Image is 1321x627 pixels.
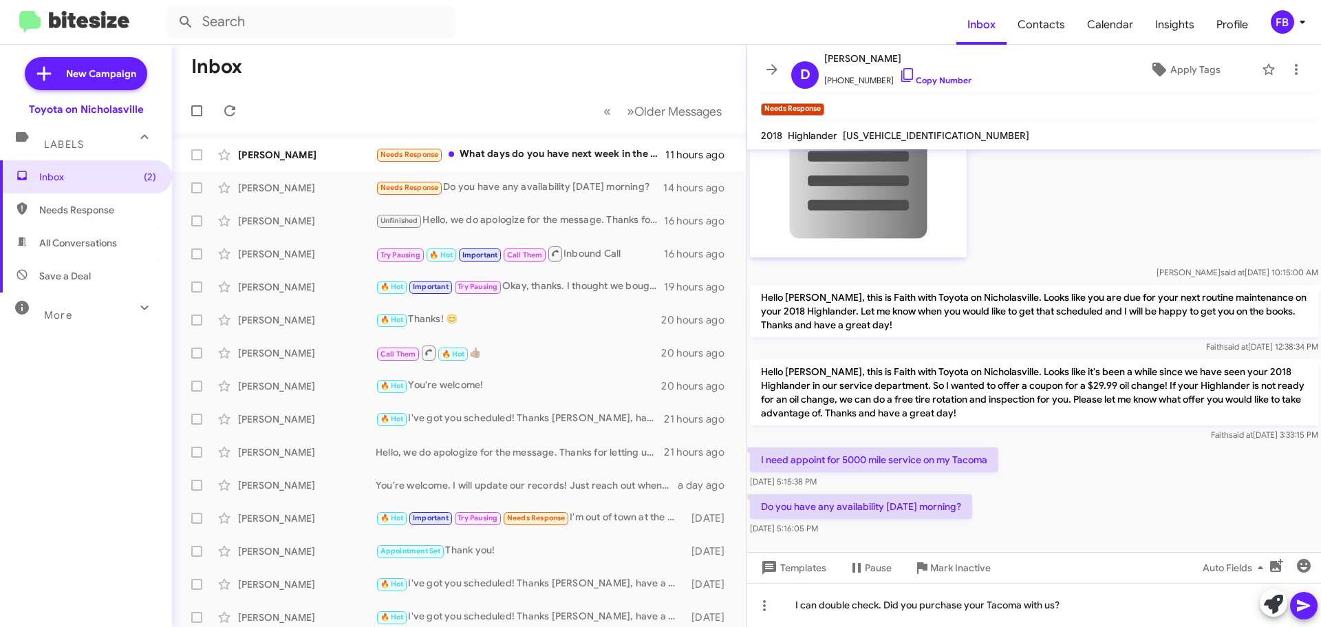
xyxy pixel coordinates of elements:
div: [PERSON_NAME] [238,610,376,624]
div: 21 hours ago [664,412,735,426]
div: Hello, we do apologize for the message. Thanks for letting us know, we will update our records! H... [376,445,664,459]
div: What days do you have next week in the morning? [376,147,665,162]
button: Apply Tags [1114,57,1255,82]
a: Insights [1144,5,1205,45]
div: [PERSON_NAME] [238,181,376,195]
span: [PERSON_NAME] [824,50,971,67]
div: [DATE] [685,577,735,591]
a: Contacts [1007,5,1076,45]
div: Toyota on Nicholasville [29,103,144,116]
div: [PERSON_NAME] [238,412,376,426]
span: said at [1224,341,1248,352]
div: I've got you scheduled! Thanks [PERSON_NAME], have a great day! [376,576,685,592]
span: Appointment Set [380,546,441,555]
button: Mark Inactive [903,555,1002,580]
div: 21 hours ago [664,445,735,459]
div: I'm out of town at the moment so I'll have to find the best time once I'm back [376,510,685,526]
div: 20 hours ago [661,313,735,327]
span: [DATE] 5:15:38 PM [750,476,817,487]
div: Do you have any availability [DATE] morning? [376,180,663,195]
span: Older Messages [634,104,722,119]
span: Unfinished [380,216,418,225]
div: 11 hours ago [665,148,735,162]
span: [PERSON_NAME] [DATE] 10:15:00 AM [1157,267,1318,277]
div: [PERSON_NAME] [238,544,376,558]
button: Next [619,97,730,125]
span: said at [1229,429,1253,440]
span: Calendar [1076,5,1144,45]
h1: Inbox [191,56,242,78]
div: FB [1271,10,1294,34]
div: 14 hours ago [663,181,735,195]
div: [PERSON_NAME] [238,511,376,525]
span: 🔥 Hot [380,580,404,588]
span: « [603,103,611,120]
div: Okay, thanks. I thought we bought on [DATE]. Not sure but will def get in maybe in Sept for servi... [376,279,664,295]
div: I've got you scheduled! Thanks [PERSON_NAME], have a great day! [376,609,685,625]
span: Needs Response [380,183,439,192]
span: Faith [DATE] 3:33:15 PM [1211,429,1318,440]
span: » [627,103,634,120]
div: [PERSON_NAME] [238,346,376,360]
span: Templates [758,555,826,580]
small: Needs Response [761,103,824,116]
div: [DATE] [685,544,735,558]
span: Important [413,513,449,522]
div: [PERSON_NAME] [238,577,376,591]
div: [PERSON_NAME] [238,445,376,459]
div: I've got you scheduled! Thanks [PERSON_NAME], have a great day! [376,411,664,427]
span: Needs Response [380,150,439,159]
span: 🔥 Hot [380,282,404,291]
div: a day ago [678,478,735,492]
div: [DATE] [685,610,735,624]
input: Search [167,6,455,39]
div: 16 hours ago [664,214,735,228]
span: Call Them [380,350,416,359]
span: New Campaign [66,67,136,81]
span: Save a Deal [39,269,91,283]
div: Hello, we do apologize for the message. Thanks for letting us know, we will update our records! H... [376,213,664,229]
a: New Campaign [25,57,147,90]
span: Needs Response [507,513,566,522]
span: 2018 [761,129,782,142]
span: Pause [865,555,892,580]
span: D [800,64,810,86]
span: Try Pausing [458,282,497,291]
div: You're welcome. I will update our records! Just reach out when you are ready for another service ... [376,478,678,492]
button: Previous [595,97,619,125]
div: [PERSON_NAME] [238,214,376,228]
span: Needs Response [39,203,156,217]
span: Apply Tags [1170,57,1221,82]
div: 19 hours ago [664,280,735,294]
span: Try Pausing [380,251,420,259]
a: Profile [1205,5,1259,45]
div: 16 hours ago [664,247,735,261]
nav: Page navigation example [596,97,730,125]
div: [PERSON_NAME] [238,478,376,492]
p: Do you have any availability [DATE] morning? [750,494,972,519]
div: [PERSON_NAME] [238,379,376,393]
p: Hello [PERSON_NAME], this is Faith with Toyota on Nicholasville. Looks like you are due for your ... [750,285,1318,337]
span: Faith [DATE] 12:38:34 PM [1206,341,1318,352]
div: I can double check. Did you purchase your Tacoma with us? [747,583,1321,627]
button: FB [1259,10,1306,34]
span: 🔥 Hot [380,381,404,390]
span: All Conversations [39,236,117,250]
span: said at [1221,267,1245,277]
span: Labels [44,138,84,151]
div: [PERSON_NAME] [238,280,376,294]
button: Pause [837,555,903,580]
p: Hello [PERSON_NAME], this is Faith with Toyota on Nicholasville. Looks like it's been a while sin... [750,359,1318,425]
span: Mark Inactive [930,555,991,580]
div: 20 hours ago [661,346,735,360]
span: Try Pausing [458,513,497,522]
span: [DATE] 5:16:05 PM [750,523,818,533]
div: 👍🏽 [376,344,661,361]
span: 🔥 Hot [380,414,404,423]
div: Thank you! [376,543,685,559]
span: Inbox [39,170,156,184]
span: [US_VEHICLE_IDENTIFICATION_NUMBER] [843,129,1029,142]
span: Important [413,282,449,291]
